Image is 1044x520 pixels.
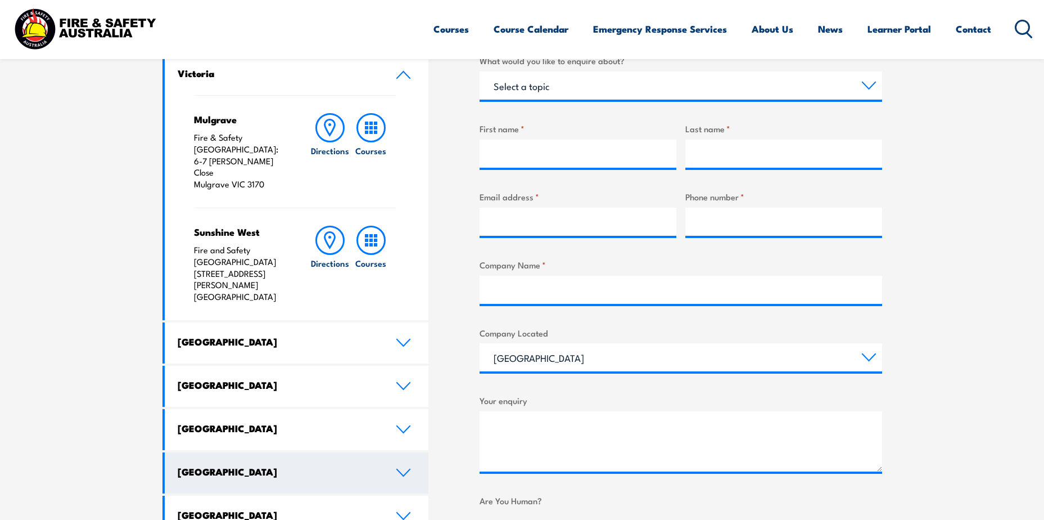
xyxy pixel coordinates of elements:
a: Contact [956,14,991,44]
label: What would you like to enquire about? [480,54,882,67]
h6: Directions [311,145,349,156]
a: Learner Portal [867,14,931,44]
label: Email address [480,190,676,203]
a: [GEOGRAPHIC_DATA] [165,366,429,407]
label: Your enquiry [480,394,882,407]
a: News [818,14,843,44]
h4: Mulgrave [194,113,288,125]
a: About Us [752,14,793,44]
label: Last name [685,122,882,135]
a: [GEOGRAPHIC_DATA] [165,452,429,494]
a: [GEOGRAPHIC_DATA] [165,322,429,364]
h4: Victoria [178,67,379,79]
a: Directions [310,113,350,190]
a: [GEOGRAPHIC_DATA] [165,409,429,450]
a: Directions [310,226,350,303]
p: Fire & Safety [GEOGRAPHIC_DATA]: 6-7 [PERSON_NAME] Close Mulgrave VIC 3170 [194,132,288,190]
label: Company Name [480,258,882,271]
h4: [GEOGRAPHIC_DATA] [178,335,379,348]
a: Course Calendar [494,14,568,44]
label: First name [480,122,676,135]
h6: Courses [355,145,386,156]
a: Victoria [165,54,429,95]
p: Fire and Safety [GEOGRAPHIC_DATA] [STREET_ADDRESS][PERSON_NAME] [GEOGRAPHIC_DATA] [194,244,288,303]
a: Courses [433,14,469,44]
a: Emergency Response Services [593,14,727,44]
h6: Directions [311,257,349,269]
h4: [GEOGRAPHIC_DATA] [178,465,379,478]
a: Courses [351,113,391,190]
label: Company Located [480,326,882,339]
h4: Sunshine West [194,226,288,238]
label: Are You Human? [480,494,882,507]
label: Phone number [685,190,882,203]
h6: Courses [355,257,386,269]
a: Courses [351,226,391,303]
h4: [GEOGRAPHIC_DATA] [178,379,379,391]
h4: [GEOGRAPHIC_DATA] [178,422,379,434]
